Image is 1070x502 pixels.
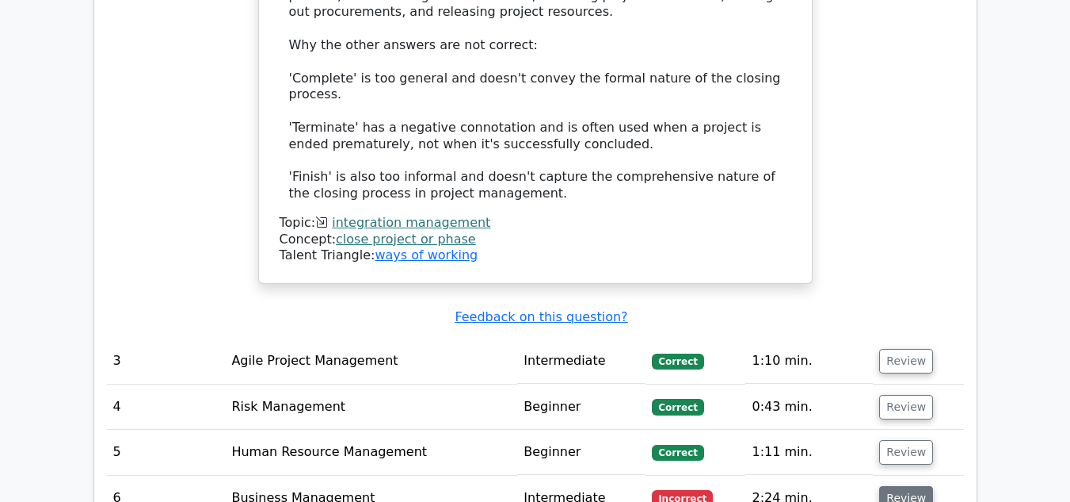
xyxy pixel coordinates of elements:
[745,430,873,475] td: 1:11 min.
[879,440,933,465] button: Review
[517,339,645,384] td: Intermediate
[652,354,703,370] span: Correct
[225,385,517,430] td: Risk Management
[336,232,476,247] a: close project or phase
[455,309,627,324] a: Feedback on this question?
[225,339,517,384] td: Agile Project Management
[652,399,703,415] span: Correct
[225,430,517,475] td: Human Resource Management
[107,430,226,475] td: 5
[280,215,791,232] div: Topic:
[879,349,933,374] button: Review
[745,385,873,430] td: 0:43 min.
[107,385,226,430] td: 4
[517,385,645,430] td: Beginner
[332,215,490,230] a: integration management
[107,339,226,384] td: 3
[280,232,791,248] div: Concept:
[280,215,791,264] div: Talent Triangle:
[375,247,478,262] a: ways of working
[879,395,933,420] button: Review
[652,445,703,461] span: Correct
[517,430,645,475] td: Beginner
[745,339,873,384] td: 1:10 min.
